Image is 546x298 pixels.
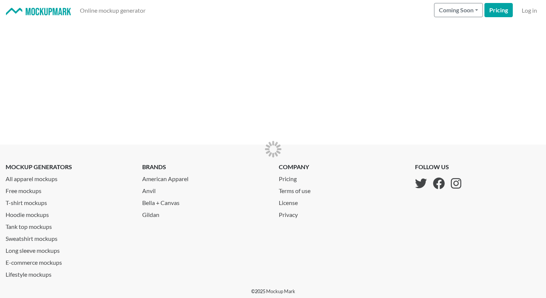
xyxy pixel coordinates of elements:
[77,3,149,18] a: Online mockup generator
[519,3,540,18] a: Log in
[142,195,268,207] a: Bella + Canvas
[6,183,131,195] a: Free mockups
[142,207,268,219] a: Gildan
[142,183,268,195] a: Anvil
[279,195,316,207] a: License
[484,3,513,17] a: Pricing
[6,8,71,16] img: Mockup Mark
[279,183,316,195] a: Terms of use
[6,195,131,207] a: T-shirt mockups
[279,207,316,219] a: Privacy
[6,171,131,183] a: All apparel mockups
[415,162,461,171] p: follow us
[6,219,131,231] a: Tank top mockups
[6,162,131,171] p: mockup generators
[6,255,131,267] a: E-commerce mockups
[279,162,316,171] p: company
[6,231,131,243] a: Sweatshirt mockups
[434,3,483,17] button: Coming Soon
[6,207,131,219] a: Hoodie mockups
[6,267,131,279] a: Lifestyle mockups
[279,171,316,183] a: Pricing
[142,162,268,171] p: brands
[142,171,268,183] a: American Apparel
[6,243,131,255] a: Long sleeve mockups
[251,288,295,295] p: © 2025
[266,288,295,294] a: Mockup Mark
